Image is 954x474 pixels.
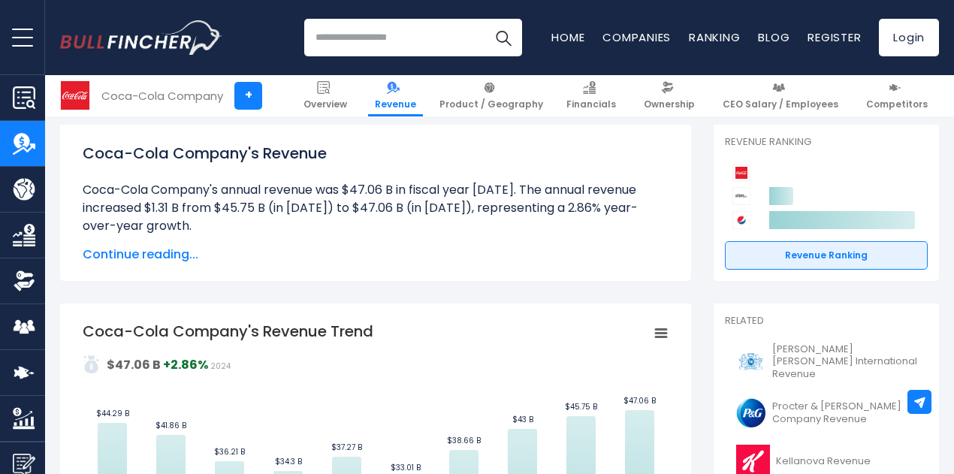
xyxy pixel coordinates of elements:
a: + [234,82,262,110]
span: Continue reading... [83,246,669,264]
a: Ranking [689,29,740,45]
a: Blog [758,29,789,45]
h1: Coca-Cola Company's Revenue [83,142,669,165]
img: PM logo [734,345,768,379]
div: Coca-Cola Company [101,87,223,104]
a: Go to homepage [60,20,222,55]
a: CEO Salary / Employees [716,75,845,116]
span: Competitors [866,98,928,110]
a: Product / Geography [433,75,550,116]
text: $38.66 B [447,435,481,446]
img: Coca-Cola Company competitors logo [732,164,750,182]
span: Revenue [375,98,416,110]
text: $36.21 B [214,446,245,457]
span: Product / Geography [439,98,543,110]
text: $34.3 B [275,456,302,467]
a: Login [879,19,939,56]
text: $33.01 B [391,462,421,473]
p: Revenue Ranking [725,136,928,149]
p: Related [725,315,928,328]
a: Revenue [368,75,423,116]
span: 2024 [210,361,231,372]
text: $45.75 B [565,401,597,412]
a: Competitors [859,75,934,116]
strong: +2.86% [163,356,208,373]
li: Coca-Cola Company's annual revenue was $47.06 B in fiscal year [DATE]. The annual revenue increas... [83,181,669,235]
a: Companies [602,29,671,45]
text: $47.06 B [623,395,656,406]
img: PG logo [734,396,768,430]
img: addasd [83,355,101,373]
span: Overview [303,98,347,110]
img: Ownership [13,270,35,292]
img: Keurig Dr Pepper competitors logo [732,187,750,205]
tspan: Coca-Cola Company's Revenue Trend [83,321,373,342]
text: $37.27 B [331,442,362,453]
img: Bullfincher logo [60,20,222,55]
button: Search [485,19,522,56]
a: Register [808,29,861,45]
a: Revenue Ranking [725,241,928,270]
text: $44.29 B [96,408,129,419]
a: Procter & [PERSON_NAME] Company Revenue [725,392,928,433]
a: Overview [297,75,354,116]
img: KO logo [61,81,89,110]
strong: $47.06 B [107,356,161,373]
text: $43 B [512,414,533,425]
text: $41.86 B [155,420,186,431]
img: PepsiCo competitors logo [732,211,750,229]
span: CEO Salary / Employees [723,98,838,110]
a: Ownership [637,75,702,116]
span: Ownership [644,98,695,110]
span: Financials [566,98,616,110]
a: [PERSON_NAME] [PERSON_NAME] International Revenue [725,340,928,385]
a: Home [551,29,584,45]
a: Financials [560,75,623,116]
